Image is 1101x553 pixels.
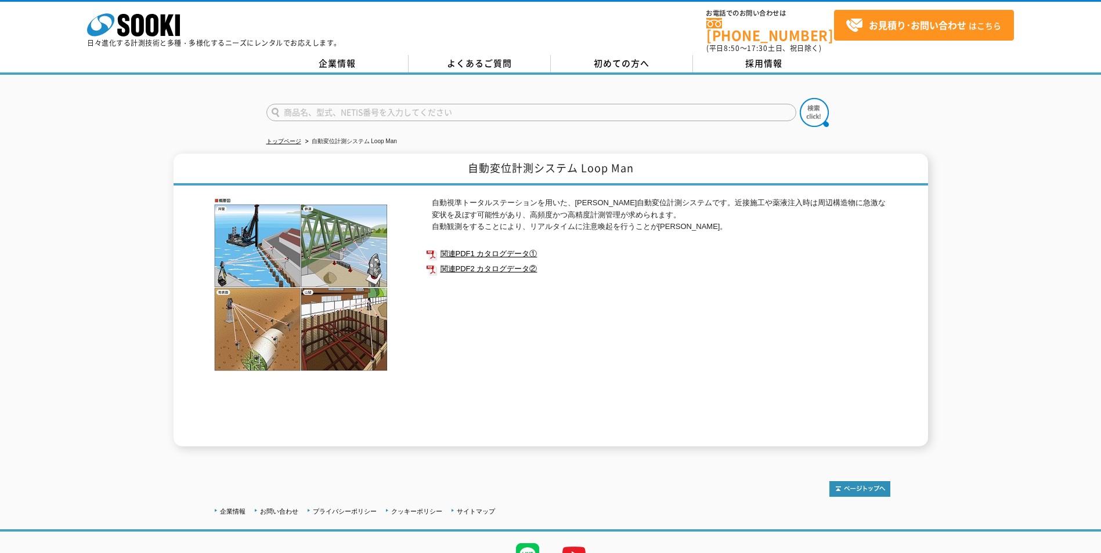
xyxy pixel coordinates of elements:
[87,39,341,46] p: 日々進化する計測技術と多種・多様化するニーズにレンタルでお応えします。
[869,18,966,32] strong: お見積り･お問い合わせ
[706,10,834,17] span: お電話でのお問い合わせは
[391,508,442,515] a: クッキーポリシー
[313,508,377,515] a: プライバシーポリシー
[211,197,391,372] img: 自動変位計測システム Loop Man
[303,136,397,148] li: 自動変位計測システム Loop Man
[409,55,551,72] a: よくあるご質問
[747,43,768,53] span: 17:30
[426,246,890,261] a: 関連PDF1 カタログデータ①
[706,18,834,42] a: [PHONE_NUMBER]
[551,55,693,72] a: 初めての方へ
[693,55,835,72] a: 採用情報
[724,43,740,53] span: 8:50
[594,57,649,70] span: 初めての方へ
[426,261,890,276] a: 関連PDF2 カタログデータ②
[220,508,246,515] a: 企業情報
[706,43,821,53] span: (平日 ～ 土日、祝日除く)
[260,508,298,515] a: お問い合わせ
[846,17,1001,34] span: はこちら
[266,138,301,144] a: トップページ
[266,55,409,72] a: 企業情報
[266,104,796,121] input: 商品名、型式、NETIS番号を入力してください
[829,481,890,497] img: トップページへ
[800,98,829,127] img: btn_search.png
[432,197,890,233] p: 自動視準トータルステーションを用いた、[PERSON_NAME]自動変位計測システムです。近接施工や薬液注入時は周辺構造物に急激な変状を及ぼす可能性があり、高頻度かつ高精度計測管理が求められます...
[174,154,928,185] h1: 自動変位計測システム Loop Man
[457,508,495,515] a: サイトマップ
[834,10,1014,41] a: お見積り･お問い合わせはこちら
